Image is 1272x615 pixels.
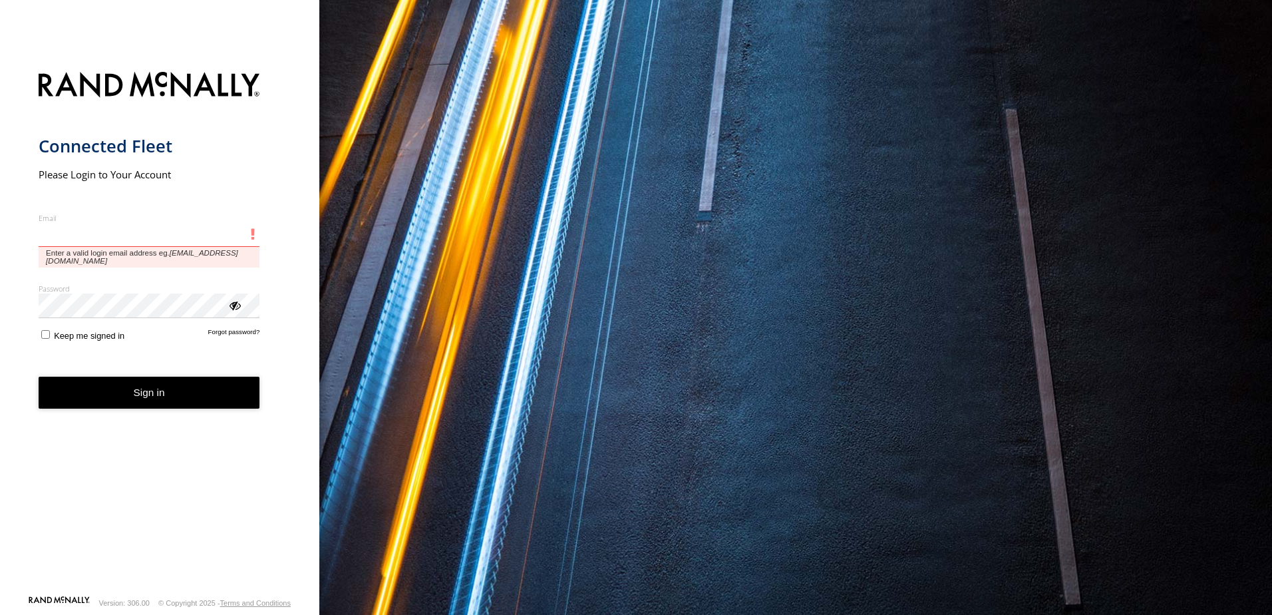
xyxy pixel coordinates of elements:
[39,377,260,409] button: Sign in
[220,599,291,607] a: Terms and Conditions
[41,330,50,339] input: Keep me signed in
[39,64,281,595] form: main
[158,599,291,607] div: © Copyright 2025 -
[54,331,124,341] span: Keep me signed in
[29,596,90,610] a: Visit our Website
[39,247,260,268] span: Enter a valid login email address eg.
[228,298,241,311] div: ViewPassword
[39,135,260,157] h1: Connected Fleet
[39,213,260,223] label: Email
[46,249,238,265] em: [EMAIL_ADDRESS][DOMAIN_NAME]
[39,69,260,103] img: Rand McNally
[39,168,260,181] h2: Please Login to Your Account
[99,599,150,607] div: Version: 306.00
[208,328,260,341] a: Forgot password?
[39,284,260,294] label: Password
